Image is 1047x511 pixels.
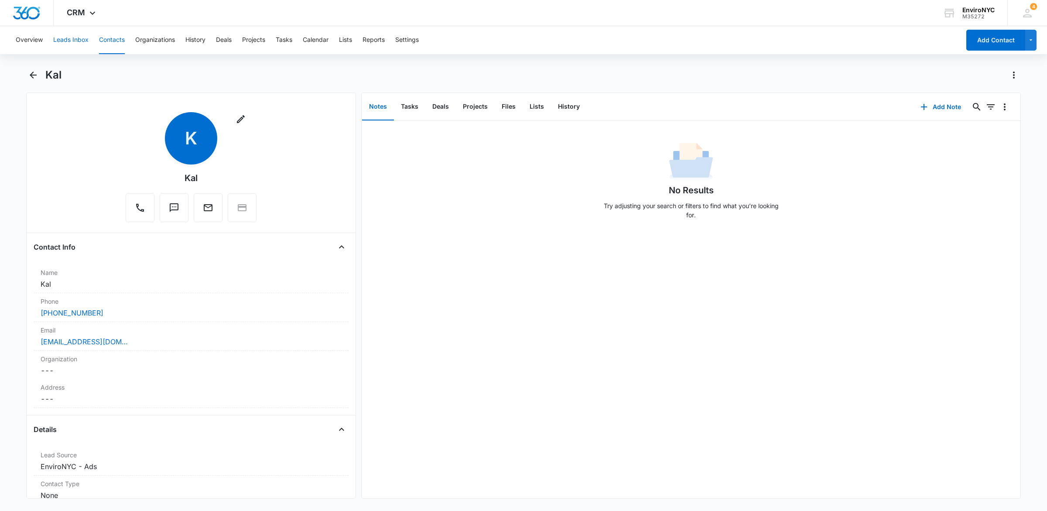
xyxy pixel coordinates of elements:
[126,207,154,214] a: Call
[160,207,188,214] a: Text
[669,140,713,184] img: No Data
[339,26,352,54] button: Lists
[912,96,970,117] button: Add Note
[34,447,349,476] div: Lead SourceEnviroNYC - Ads
[34,351,349,379] div: Organization---
[669,184,714,197] h1: No Results
[551,93,587,120] button: History
[425,93,456,120] button: Deals
[41,394,342,404] dd: ---
[303,26,328,54] button: Calendar
[523,93,551,120] button: Lists
[26,68,40,82] button: Back
[41,479,342,488] label: Contact Type
[41,383,342,392] label: Address
[362,93,394,120] button: Notes
[962,7,995,14] div: account name
[185,171,198,185] div: Kal
[335,240,349,254] button: Close
[242,26,265,54] button: Projects
[185,26,205,54] button: History
[966,30,1025,51] button: Add Contact
[970,100,984,114] button: Search...
[126,193,154,222] button: Call
[41,268,342,277] label: Name
[194,193,222,222] button: Email
[34,293,349,322] div: Phone[PHONE_NUMBER]
[456,93,495,120] button: Projects
[34,424,57,435] h4: Details
[394,93,425,120] button: Tasks
[34,476,349,504] div: Contact TypeNone
[495,93,523,120] button: Files
[998,100,1012,114] button: Overflow Menu
[165,112,217,165] span: K
[41,450,342,460] label: Lead Source
[1030,3,1037,10] span: 4
[160,193,188,222] button: Text
[335,422,349,436] button: Close
[962,14,995,20] div: account id
[276,26,292,54] button: Tasks
[67,8,85,17] span: CRM
[41,336,128,347] a: [EMAIL_ADDRESS][DOMAIN_NAME]
[41,490,342,501] dd: None
[41,279,342,289] dd: Kal
[53,26,89,54] button: Leads Inbox
[395,26,419,54] button: Settings
[1007,68,1021,82] button: Actions
[45,69,62,82] h1: Kal
[41,297,342,306] label: Phone
[599,201,783,219] p: Try adjusting your search or filters to find what you’re looking for.
[363,26,385,54] button: Reports
[41,308,103,318] a: [PHONE_NUMBER]
[984,100,998,114] button: Filters
[135,26,175,54] button: Organizations
[1030,3,1037,10] div: notifications count
[194,207,222,214] a: Email
[41,461,342,472] dd: EnviroNYC - Ads
[34,322,349,351] div: Email[EMAIL_ADDRESS][DOMAIN_NAME]
[216,26,232,54] button: Deals
[41,354,342,364] label: Organization
[34,379,349,408] div: Address---
[41,365,342,376] dd: ---
[34,264,349,293] div: NameKal
[34,242,75,252] h4: Contact Info
[41,326,342,335] label: Email
[99,26,125,54] button: Contacts
[16,26,43,54] button: Overview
